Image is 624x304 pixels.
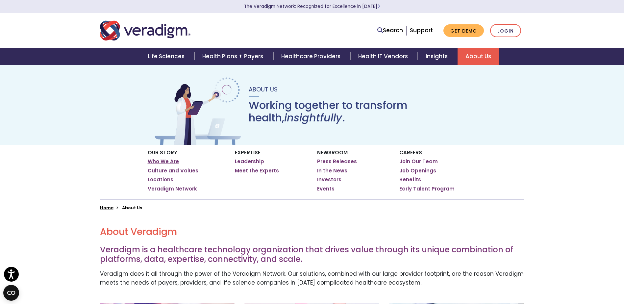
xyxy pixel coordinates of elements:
a: Login [490,24,521,38]
a: Who We Are [148,158,179,165]
a: Early Talent Program [399,186,455,192]
a: The Veradigm Network: Recognized for Excellence in [DATE]Learn More [244,3,380,10]
h2: About Veradigm [100,226,524,238]
a: Health Plans + Payers [194,48,273,65]
span: Learn More [377,3,380,10]
a: Leadership [235,158,264,165]
a: Health IT Vendors [350,48,418,65]
a: Locations [148,176,173,183]
a: Veradigm Network [148,186,197,192]
a: Join Our Team [399,158,438,165]
button: Open CMP widget [3,285,19,301]
a: Get Demo [443,24,484,37]
a: Meet the Experts [235,167,279,174]
em: insightfully [284,110,342,125]
h3: Veradigm is a healthcare technology organization that drives value through its unique combination... [100,245,524,264]
a: Press Releases [317,158,357,165]
a: Home [100,205,113,211]
a: Search [377,26,403,35]
a: About Us [458,48,499,65]
a: Events [317,186,335,192]
h1: Working together to transform health, . [249,99,471,124]
a: Life Sciences [140,48,194,65]
a: Healthcare Providers [273,48,350,65]
a: Insights [418,48,458,65]
a: Benefits [399,176,421,183]
a: Investors [317,176,341,183]
a: Support [410,26,433,34]
span: About Us [249,85,278,93]
a: In the News [317,167,347,174]
a: Job Openings [399,167,436,174]
a: Culture and Values [148,167,198,174]
p: Veradigm does it all through the power of the Veradigm Network. Our solutions, combined with our ... [100,269,524,287]
img: Veradigm logo [100,20,190,41]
